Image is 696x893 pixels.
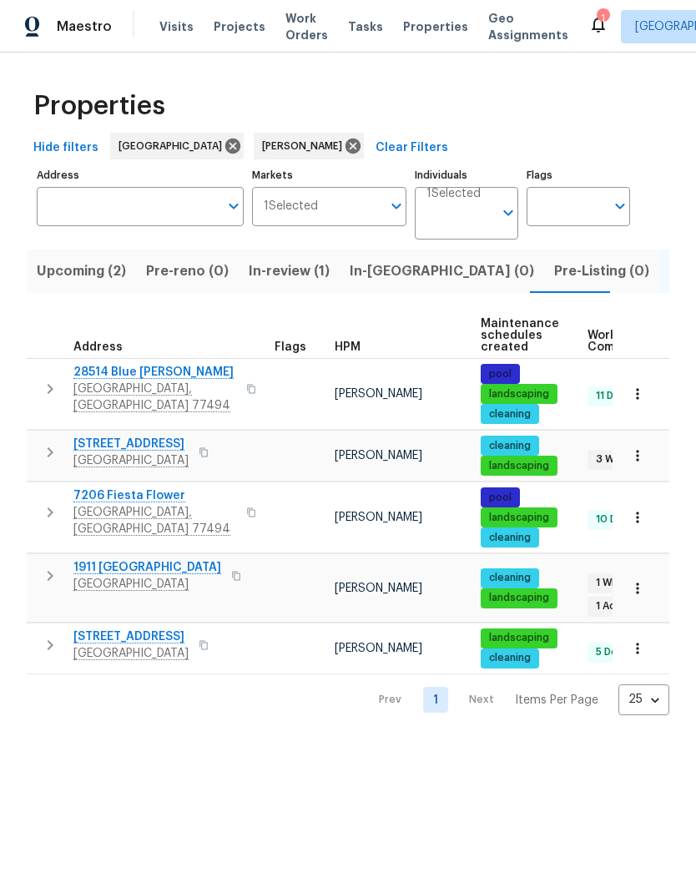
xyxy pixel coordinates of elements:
button: Open [497,201,520,225]
div: [PERSON_NAME] [254,133,364,159]
span: [PERSON_NAME] [335,388,422,400]
span: [PERSON_NAME] [335,643,422,654]
span: Work Order Completion [588,330,693,353]
button: Hide filters [27,133,105,164]
span: Geo Assignments [488,10,568,43]
span: 5 Done [589,645,637,659]
button: Open [385,194,408,218]
span: Maestro [57,18,112,35]
span: landscaping [482,459,556,473]
span: 1 WIP [589,576,627,590]
a: Goto page 1 [423,687,448,713]
span: [PERSON_NAME] [335,450,422,462]
span: 1 Selected [426,187,481,201]
span: In-[GEOGRAPHIC_DATA] (0) [350,260,534,283]
span: 3 WIP [589,452,629,467]
span: Work Orders [285,10,328,43]
span: Maintenance schedules created [481,318,559,353]
span: pool [482,491,518,505]
button: Clear Filters [369,133,455,164]
span: Pre-Listing (0) [554,260,649,283]
button: Open [222,194,245,218]
span: cleaning [482,439,537,453]
span: 1 Selected [264,199,318,214]
label: Individuals [415,170,518,180]
div: [GEOGRAPHIC_DATA] [110,133,244,159]
span: Flags [275,341,306,353]
div: 25 [618,678,669,721]
span: cleaning [482,407,537,421]
span: landscaping [482,387,556,401]
span: cleaning [482,651,537,665]
span: Visits [159,18,194,35]
nav: Pagination Navigation [363,684,669,715]
span: Projects [214,18,265,35]
span: Properties [33,98,165,114]
span: cleaning [482,571,537,585]
span: landscaping [482,591,556,605]
span: landscaping [482,631,556,645]
span: [PERSON_NAME] [335,512,422,523]
span: pool [482,367,518,381]
label: Markets [252,170,407,180]
span: Address [73,341,123,353]
span: Properties [403,18,468,35]
span: Clear Filters [376,138,448,159]
span: In-review (1) [249,260,330,283]
span: Pre-reno (0) [146,260,229,283]
span: landscaping [482,511,556,525]
span: [PERSON_NAME] [262,138,349,154]
label: Address [37,170,244,180]
span: Tasks [348,21,383,33]
button: Open [608,194,632,218]
span: [GEOGRAPHIC_DATA] [119,138,229,154]
p: Items Per Page [515,692,598,709]
span: [PERSON_NAME] [335,583,422,594]
span: Hide filters [33,138,98,159]
span: 11 Done [589,389,639,403]
span: 1 Accepted [589,599,659,613]
label: Flags [527,170,630,180]
span: 10 Done [589,512,643,527]
span: Upcoming (2) [37,260,126,283]
span: cleaning [482,531,537,545]
div: 1 [597,10,608,27]
span: HPM [335,341,361,353]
